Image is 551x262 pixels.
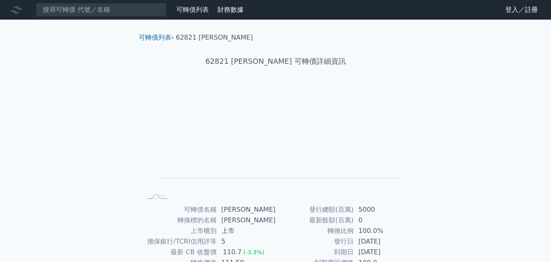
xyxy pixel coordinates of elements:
[142,226,217,236] td: 上市櫃別
[276,215,354,226] td: 最新餘額(百萬)
[176,33,253,43] li: 62821 [PERSON_NAME]
[132,56,419,67] h1: 62821 [PERSON_NAME] 可轉債詳細資訊
[354,247,409,258] td: [DATE]
[276,247,354,258] td: 到期日
[276,226,354,236] td: 轉換比例
[221,247,243,258] div: 110.7
[36,3,166,17] input: 搜尋可轉債 代號／名稱
[142,247,217,258] td: 最新 CB 收盤價
[354,226,409,236] td: 100.0%
[139,33,174,43] li: ›
[499,3,544,16] a: 登入／註冊
[142,215,217,226] td: 轉換標的名稱
[354,215,409,226] td: 0
[142,204,217,215] td: 可轉債名稱
[155,93,400,190] g: Chart
[354,236,409,247] td: [DATE]
[276,236,354,247] td: 發行日
[217,6,243,13] a: 財務數據
[243,249,264,255] span: (-3.3%)
[176,6,209,13] a: 可轉債列表
[217,236,276,247] td: 5
[139,34,171,41] a: 可轉債列表
[142,236,217,247] td: 擔保銀行/TCRI信用評等
[354,204,409,215] td: 5000
[217,226,276,236] td: 上市
[217,215,276,226] td: [PERSON_NAME]
[217,204,276,215] td: [PERSON_NAME]
[276,204,354,215] td: 發行總額(百萬)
